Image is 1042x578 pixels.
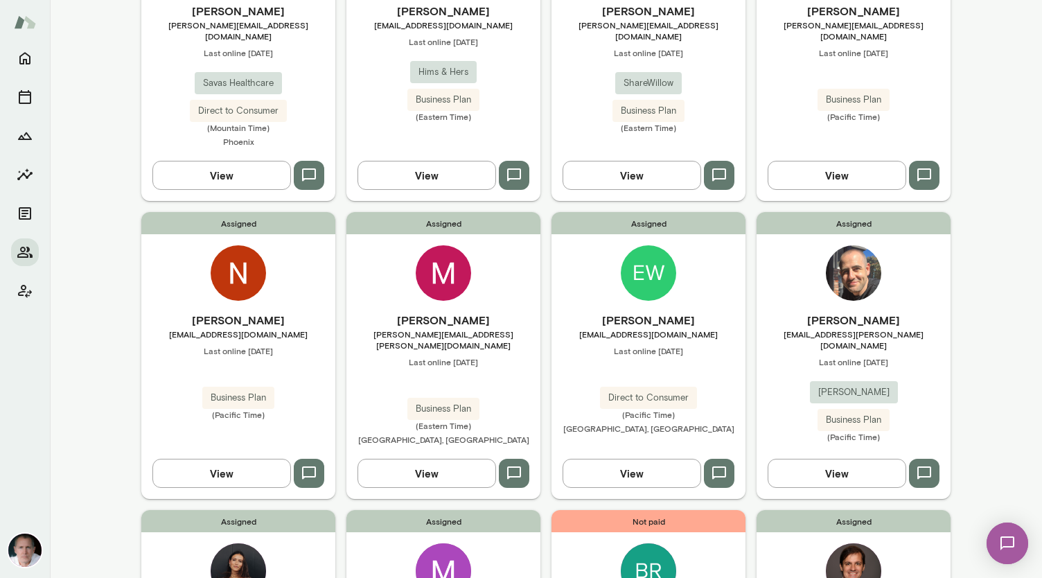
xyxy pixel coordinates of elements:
h6: [PERSON_NAME] [757,3,951,19]
img: Itai Rabinowitz [826,245,881,301]
span: [PERSON_NAME][EMAIL_ADDRESS][DOMAIN_NAME] [141,19,335,42]
span: Last online [DATE] [346,356,540,367]
button: View [768,161,906,190]
span: ShareWillow [615,76,682,90]
span: Last online [DATE] [757,47,951,58]
span: Last online [DATE] [141,345,335,356]
img: Mento [14,9,36,35]
span: (Pacific Time) [757,431,951,442]
span: Not paid [551,510,745,532]
span: [PERSON_NAME] [810,385,898,399]
span: Business Plan [202,391,274,405]
button: Home [11,44,39,72]
img: Edward Wexler-Beron [621,245,676,301]
button: Client app [11,277,39,305]
span: Assigned [551,212,745,234]
span: Last online [DATE] [551,47,745,58]
button: Growth Plan [11,122,39,150]
span: Assigned [141,212,335,234]
button: View [152,161,291,190]
span: (Mountain Time) [141,122,335,133]
button: View [357,161,496,190]
span: Phoenix [223,137,254,146]
button: Members [11,238,39,266]
span: (Eastern Time) [346,111,540,122]
h6: [PERSON_NAME] [757,312,951,329]
span: Assigned [346,510,540,532]
span: [EMAIL_ADDRESS][DOMAIN_NAME] [141,329,335,340]
button: View [152,459,291,488]
h6: [PERSON_NAME] [551,3,745,19]
button: View [563,459,701,488]
h6: [PERSON_NAME] [346,312,540,329]
span: Last online [DATE] [141,47,335,58]
span: [PERSON_NAME][EMAIL_ADDRESS][DOMAIN_NAME] [757,19,951,42]
span: Last online [DATE] [551,345,745,356]
span: Last online [DATE] [757,356,951,367]
span: (Eastern Time) [551,122,745,133]
h6: [PERSON_NAME] [141,3,335,19]
span: [EMAIL_ADDRESS][PERSON_NAME][DOMAIN_NAME] [757,329,951,351]
img: Mike Fonseca [416,245,471,301]
span: Business Plan [407,93,479,107]
button: View [357,459,496,488]
span: [GEOGRAPHIC_DATA], [GEOGRAPHIC_DATA] [358,435,529,444]
button: View [563,161,701,190]
span: [EMAIL_ADDRESS][DOMAIN_NAME] [346,19,540,30]
h6: [PERSON_NAME] [551,312,745,329]
span: Savas Healthcare [195,76,282,90]
span: [PERSON_NAME][EMAIL_ADDRESS][DOMAIN_NAME] [551,19,745,42]
span: Business Plan [407,402,479,416]
span: Last online [DATE] [346,36,540,47]
span: [GEOGRAPHIC_DATA], [GEOGRAPHIC_DATA] [563,423,734,433]
button: Insights [11,161,39,189]
img: Mike Lane [8,534,42,567]
h6: [PERSON_NAME] [141,312,335,329]
span: Hims & Hers [410,65,477,79]
span: Assigned [141,510,335,532]
span: Assigned [757,510,951,532]
button: Documents [11,200,39,227]
span: Business Plan [612,104,685,118]
span: Business Plan [818,413,890,427]
span: Business Plan [818,93,890,107]
span: [PERSON_NAME][EMAIL_ADDRESS][PERSON_NAME][DOMAIN_NAME] [346,329,540,351]
button: Sessions [11,83,39,111]
span: Direct to Consumer [600,391,697,405]
span: (Pacific Time) [141,409,335,420]
span: Direct to Consumer [190,104,287,118]
span: (Pacific Time) [551,409,745,420]
span: (Pacific Time) [757,111,951,122]
span: (Eastern Time) [346,420,540,431]
img: Nicky Berger [211,245,266,301]
span: Assigned [757,212,951,234]
button: View [768,459,906,488]
span: [EMAIL_ADDRESS][DOMAIN_NAME] [551,329,745,340]
span: Assigned [346,212,540,234]
h6: [PERSON_NAME] [346,3,540,19]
